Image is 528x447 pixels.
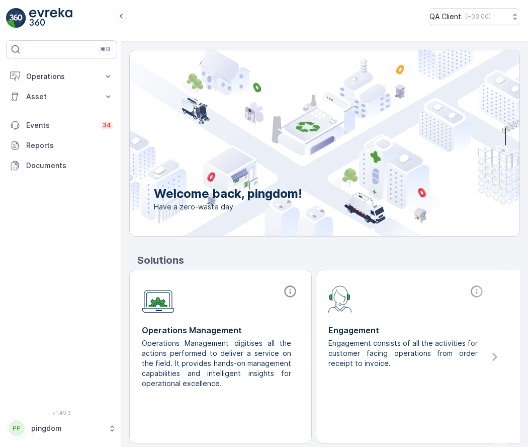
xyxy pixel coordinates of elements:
p: Solutions [137,253,520,268]
button: PPpingdom [6,418,117,439]
img: logo [6,8,26,28]
span: v 1.49.3 [6,410,117,416]
p: Documents [26,161,113,171]
p: Events [26,120,95,130]
span: Have a zero-waste day [154,202,302,212]
p: Operations Management [142,324,299,336]
p: Asset [26,92,97,102]
a: Reports [6,135,117,156]
p: Engagement [328,324,486,336]
p: 34 [103,121,111,129]
a: Documents [6,156,117,176]
p: Welcome back, pingdom! [154,186,302,202]
button: Operations [6,66,117,87]
p: pingdom [31,423,103,433]
p: ( +03:00 ) [465,13,491,21]
p: ⌘B [100,45,110,53]
div: PP [9,420,25,436]
img: module-icon [142,284,174,313]
a: Events34 [6,115,117,135]
img: module-icon [328,284,352,313]
p: Operations Management digitises all the actions performed to deliver a service on the field. It p... [142,338,291,389]
p: Operations [26,71,97,82]
p: Engagement consists of all the activities for customer facing operations from order receipt to in... [328,338,478,368]
img: logo_light-DOdMpM7g.png [29,8,72,28]
p: QA Client [429,12,461,22]
img: city illustration [84,50,519,236]
p: Reports [26,140,113,151]
button: Asset [6,87,117,107]
button: QA Client(+03:00) [429,8,520,25]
